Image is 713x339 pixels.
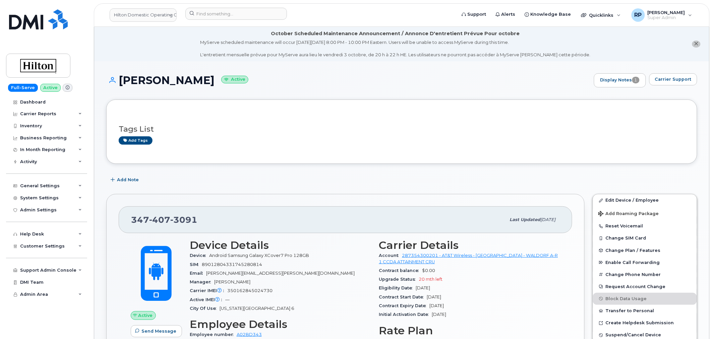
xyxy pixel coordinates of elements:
span: [PERSON_NAME][EMAIL_ADDRESS][PERSON_NAME][DOMAIN_NAME] [206,271,355,276]
span: SIM [190,262,202,267]
span: Manager [190,279,214,284]
span: Device [190,253,209,258]
span: Change Plan / Features [606,248,661,253]
span: [DATE] [432,312,447,317]
span: — [225,297,230,302]
button: Reset Voicemail [593,220,697,232]
a: Edit Device / Employee [593,194,697,206]
span: 89012804331745280814 [202,262,262,267]
a: 287354300201 - AT&T Wireless - [GEOGRAPHIC_DATA] - WALDORF A-R 1 CCDA ATTAINMENT CRU [379,253,558,264]
small: Active [221,76,248,83]
div: MyServe scheduled maintenance will occur [DATE][DATE] 8:00 PM - 10:00 PM Eastern. Users will be u... [200,39,591,58]
span: [DATE] [541,217,556,222]
span: [DATE] [430,303,444,308]
span: Contract Start Date [379,294,427,299]
span: [US_STATE][GEOGRAPHIC_DATA] 6 [220,306,294,311]
span: 3091 [170,215,197,225]
button: Transfer to Personal [593,305,697,317]
span: [DATE] [427,294,441,299]
span: Last updated [510,217,541,222]
iframe: Messenger Launcher [684,310,708,334]
span: $0.00 [422,268,435,273]
span: Android Samsung Galaxy XCover7 Pro 128GB [209,253,309,258]
button: close notification [692,41,701,48]
button: Add Note [106,174,144,186]
span: [DATE] [416,285,430,290]
button: Carrier Support [649,73,697,85]
span: City Of Use [190,306,220,311]
span: Suspend/Cancel Device [606,333,661,338]
div: October Scheduled Maintenance Announcement / Annonce D'entretient Prévue Pour octobre [271,30,520,37]
button: Send Message [131,325,182,337]
button: Add Roaming Package [593,206,697,220]
span: Send Message [141,328,176,334]
span: 20 mth left [419,277,443,282]
span: Initial Activation Date [379,312,432,317]
span: Enable Call Forwarding [606,260,660,265]
button: Enable Call Forwarding [593,257,697,269]
span: [PERSON_NAME] [214,279,250,284]
span: Active IMEI [190,297,225,302]
a: Display Notes1 [594,73,646,87]
span: 1 [632,77,640,83]
span: Upgrade Status [379,277,419,282]
h3: Device Details [190,239,371,251]
span: Contract Expiry Date [379,303,430,308]
h1: [PERSON_NAME] [106,74,591,86]
button: Change SIM Card [593,232,697,244]
span: 350162845024730 [227,288,273,293]
a: Add tags [119,136,153,145]
span: Carrier Support [655,76,692,82]
span: Add Note [117,177,139,183]
span: Employee number [190,332,237,337]
button: Change Phone Number [593,269,697,281]
span: Account [379,253,402,258]
h3: Tags List [119,125,685,133]
span: Email [190,271,206,276]
span: Contract balance [379,268,422,273]
h3: Carrier Details [379,239,560,251]
span: Carrier IMEI [190,288,227,293]
button: Request Account Change [593,281,697,293]
span: 347 [131,215,197,225]
a: Create Helpdesk Submission [593,317,697,329]
button: Block Data Usage [593,293,697,305]
span: Active [138,312,153,319]
span: Eligibility Date [379,285,416,290]
button: Change Plan / Features [593,245,697,257]
h3: Rate Plan [379,325,560,337]
h3: Employee Details [190,318,371,330]
a: A02BD343 [237,332,262,337]
span: Add Roaming Package [598,211,659,217]
span: 407 [149,215,170,225]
